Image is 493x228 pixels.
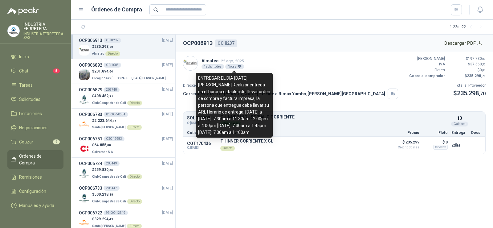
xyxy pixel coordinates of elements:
[79,160,102,167] h3: OCP006734
[127,101,142,106] div: Directo
[449,67,486,73] p: $
[53,68,60,73] span: 5
[92,44,120,50] p: $
[7,51,63,63] a: Inicio
[94,118,116,123] span: 2.223.644
[479,91,486,97] span: ,70
[79,160,173,180] a: OCP006734203449[DATE] Company Logo$259.830,55Club Campestre de CaliDirecto
[183,90,385,97] p: Carrera 25 #13-117 [PERSON_NAME] - frente a Rimax Yumbo , [PERSON_NAME][GEOGRAPHIC_DATA]
[8,25,19,37] img: Company Logo
[482,68,486,72] span: ,00
[449,73,486,79] p: $
[94,69,113,73] span: 201.894
[79,185,173,204] a: OCP006733203447[DATE] Company Logo$500.218,88Club Campestre de CaliDirecto
[79,45,90,56] img: Company Logo
[92,167,142,173] p: $
[79,135,102,142] h3: OCP006751
[79,62,173,81] a: OCP006892OC 1003[DATE] Company Logo$201.894,64Oleaginosas [GEOGRAPHIC_DATA][PERSON_NAME]
[79,118,90,129] img: Company Logo
[19,188,46,195] span: Configuración
[215,39,237,47] div: OC 8237
[127,199,142,204] div: Directo
[480,68,486,72] span: 0
[92,200,126,203] span: Club Campestre de Cali
[7,7,39,15] img: Logo peakr
[450,22,486,32] div: 1 - 22 de 22
[7,171,63,183] a: Remisiones
[79,135,173,155] a: OCP006751OSC 42983[DATE] Company Logo$64.855,00Calzatodo S.A.
[79,94,90,105] img: Company Logo
[220,146,235,151] div: Directo
[104,63,121,68] div: OC 1003
[451,131,467,135] p: Entrega
[457,115,462,122] p: 10
[468,56,486,61] span: 197.730
[94,217,113,221] span: 329.294
[79,86,173,106] a: OCP006879203748[DATE] Company Logo$408.482,97Club Campestre de CaliDirecto
[92,126,126,129] span: Santa [PERSON_NAME]
[423,139,448,146] p: $ 0
[127,174,142,179] div: Directo
[79,86,102,93] h3: OCP006879
[92,118,142,124] p: $
[389,139,419,149] p: $ 235.299
[23,22,63,31] p: INDUSTRIA FERRETERA
[104,87,120,92] div: 203748
[187,131,217,135] p: Cotización
[79,37,102,44] h3: OCP006913
[108,218,113,221] span: ,42
[108,70,113,73] span: ,64
[183,83,398,89] p: Dirección de entrega
[19,110,42,117] span: Licitaciones
[92,224,126,228] span: Santa [PERSON_NAME]
[389,131,419,135] p: Precio
[162,38,173,44] span: [DATE]
[423,131,448,135] p: Flete
[162,185,173,191] span: [DATE]
[23,32,63,39] p: INDUSTRIA FERRETERA SAS
[7,93,63,105] a: Solicitudes
[467,74,486,78] span: 235.298
[7,185,63,197] a: Configuración
[79,185,102,192] h3: OCP006733
[127,125,142,130] div: Directo
[482,57,486,60] span: ,00
[19,124,47,131] span: Negociaciones
[92,101,126,105] span: Club Campestre de Cali
[19,96,40,103] span: Solicitudes
[7,136,63,148] a: Cotizar9
[441,37,486,49] button: Descargar PDF
[108,193,113,196] span: ,88
[183,56,198,70] img: Company Logo
[162,210,173,216] span: [DATE]
[92,150,114,154] span: Calzatodo S.A.
[453,83,486,89] p: Total al Proveedor
[162,62,173,68] span: [DATE]
[94,192,113,197] span: 500.218
[162,161,173,167] span: [DATE]
[220,139,273,143] p: THINNER CORRIENTE X GL
[92,192,142,197] p: $
[408,61,445,67] p: IVA
[187,121,217,126] span: C: [DATE]
[183,39,213,48] h2: OCP006913
[162,111,173,117] span: [DATE]
[108,168,113,172] span: ,55
[471,131,482,135] p: Docs
[449,61,486,67] p: $
[187,141,217,146] p: COT170436
[7,200,63,211] a: Manuales y ayuda
[92,142,115,148] p: $
[7,79,63,91] a: Tareas
[449,56,486,62] p: $
[105,51,120,56] div: Directo
[94,168,113,172] span: 259.830
[433,145,448,150] div: Incluido
[19,174,42,180] span: Remisiones
[92,77,166,80] span: Oleaginosas [GEOGRAPHIC_DATA][PERSON_NAME]
[453,89,486,98] p: $
[187,146,217,150] span: C: [DATE]
[19,68,28,74] span: Chat
[104,38,121,43] div: OC 8237
[7,108,63,119] a: Licitaciones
